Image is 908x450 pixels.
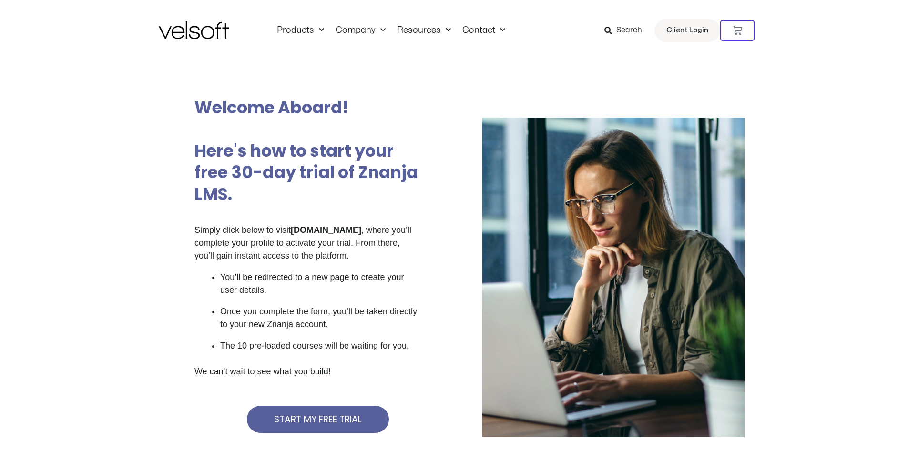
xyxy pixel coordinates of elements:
[194,365,419,378] p: We can’t wait to see what you build!
[616,24,642,37] span: Search
[194,224,419,262] p: Simply click below to visit , where you’ll complete your profile to activate your trial. From the...
[247,406,389,433] a: START MY FREE TRIAL
[330,25,391,36] a: CompanyMenu Toggle
[391,25,457,36] a: ResourcesMenu Toggle
[220,271,419,297] p: You’ll be redirected to a new page to create your user details.
[654,19,720,42] a: Client Login
[604,22,649,39] a: Search
[194,97,418,205] h2: Welcome Aboard! Here's how to start your free 30-day trial of Znanja LMS.
[271,25,511,36] nav: Menu
[220,305,419,331] p: Once you complete the form, you’ll be taken directly to your new Znanja account.
[159,21,229,39] img: Velsoft Training Materials
[274,415,362,424] span: START MY FREE TRIAL
[666,24,708,37] span: Client Login
[220,340,419,352] p: The 10 pre-loaded courses will be waiting for you.
[291,225,361,235] strong: [DOMAIN_NAME]
[271,25,330,36] a: ProductsMenu Toggle
[457,25,511,36] a: ContactMenu Toggle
